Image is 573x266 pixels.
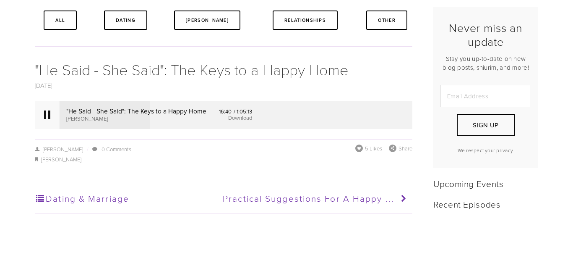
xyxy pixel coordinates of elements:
[35,145,83,153] a: [PERSON_NAME]
[365,145,382,152] span: 5 Likes
[174,11,240,30] a: [PERSON_NAME]
[433,199,538,209] h2: Recent Episodes
[44,11,77,30] a: All
[273,11,338,30] a: Relationships
[440,21,531,48] h2: Never miss an update
[389,145,412,152] div: Share
[41,155,81,163] a: [PERSON_NAME]
[83,145,91,153] span: /
[433,178,538,189] h2: Upcoming Events
[35,59,349,79] a: "He Said - She Said": The Keys to a Happy Home
[223,188,408,209] a: Practical Suggestions for a Happy ...
[440,54,531,72] p: Stay you up-to-date on new blog posts, shiurim, and more!
[457,114,515,136] button: Sign Up
[440,85,531,107] input: Email Address
[366,11,407,30] a: Other
[102,145,131,153] a: 0 Comments
[35,81,52,90] a: [DATE]
[440,147,531,154] p: We respect your privacy.
[223,192,394,204] span: Practical Suggestions for a Happy ...
[228,114,252,121] a: Download
[473,121,498,129] span: Sign Up
[104,11,147,30] a: Dating
[35,188,220,209] a: Dating & Marriage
